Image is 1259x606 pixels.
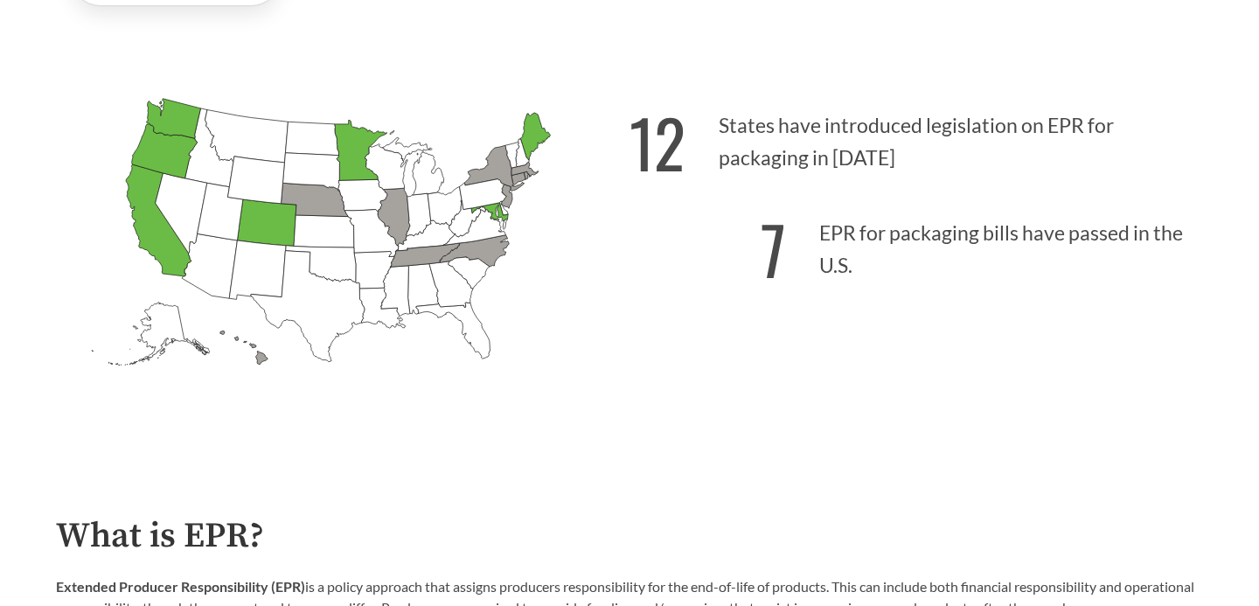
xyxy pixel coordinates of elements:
[629,191,1203,298] p: EPR for packaging bills have passed in the U.S.
[629,94,685,191] strong: 12
[56,578,305,595] strong: Extended Producer Responsibility (EPR)
[761,200,786,297] strong: 7
[56,517,1203,556] h2: What is EPR?
[629,83,1203,191] p: States have introduced legislation on EPR for packaging in [DATE]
